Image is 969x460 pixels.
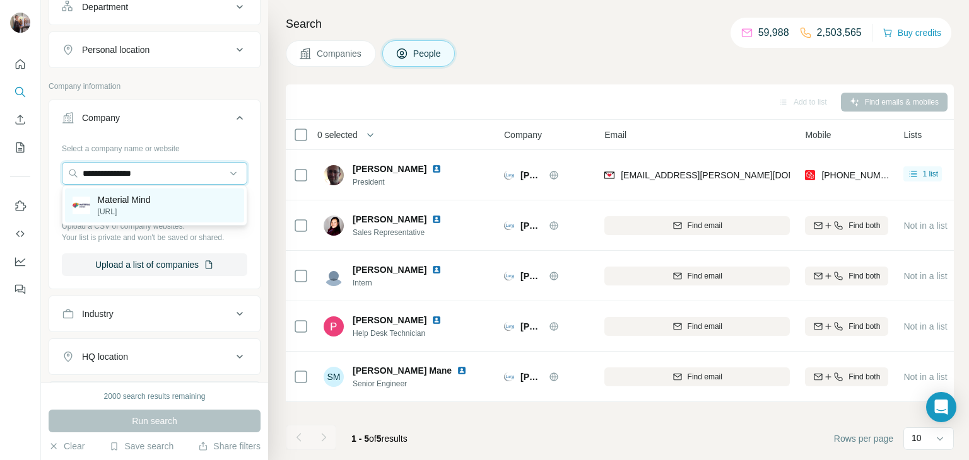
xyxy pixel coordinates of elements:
h4: Search [286,15,954,33]
span: [PERSON_NAME][DOMAIN_NAME] [520,270,543,282]
div: Company [82,112,120,124]
img: LinkedIn logo [432,214,442,224]
span: 5 [377,434,382,444]
span: [PERSON_NAME] Mane [353,364,452,377]
span: [EMAIL_ADDRESS][PERSON_NAME][DOMAIN_NAME] [621,170,843,180]
div: Open Intercom Messenger [926,392,956,422]
span: Intern [353,277,457,289]
div: Personal location [82,43,150,56]
p: 10 [912,432,922,444]
button: Clear [49,440,85,452]
button: Save search [109,440,173,452]
span: Sales Representative [353,227,457,238]
button: Search [10,81,30,103]
span: Lists [903,129,922,141]
button: Find email [604,216,790,235]
span: Find email [688,220,722,231]
span: [PERSON_NAME][DOMAIN_NAME] [520,320,543,333]
img: LinkedIn logo [457,365,467,376]
span: [PERSON_NAME] [353,263,426,276]
span: 1 list [922,168,938,180]
button: HQ location [49,342,260,372]
span: Find email [688,371,722,382]
div: Department [82,1,128,13]
button: Personal location [49,35,260,65]
p: Material Mind [98,193,151,206]
button: Find email [604,317,790,336]
span: Not in a list [903,372,947,382]
span: [PERSON_NAME] [353,163,426,175]
button: My lists [10,136,30,159]
p: Upload a CSV of company websites. [62,221,247,232]
p: [URL] [98,206,151,217]
img: provider prospeo logo [805,169,815,181]
img: Avatar [324,266,344,286]
span: results [351,434,408,444]
button: Find email [604,267,790,285]
button: Share filters [198,440,261,452]
button: Find both [805,367,888,386]
button: Find both [805,317,888,336]
img: LinkedIn logo [432,265,442,275]
img: Avatar [324,316,344,336]
span: President [353,176,457,188]
span: Companies [317,47,363,60]
span: People [413,47,442,60]
button: Dashboard [10,250,30,273]
span: Find both [849,321,880,332]
span: Find both [849,220,880,231]
button: Industry [49,299,260,329]
div: SM [324,367,344,387]
img: Avatar [324,216,344,236]
button: Feedback [10,278,30,301]
img: Logo of luna.tech [504,170,514,180]
button: Use Surfe on LinkedIn [10,195,30,217]
span: Rows per page [834,432,893,445]
div: Industry [82,308,114,320]
button: Buy credits [883,24,941,42]
span: [PERSON_NAME][DOMAIN_NAME] [520,169,543,181]
span: Help Desk Technician [353,328,457,339]
button: Quick start [10,53,30,76]
button: Find both [805,216,888,235]
span: [PERSON_NAME][DOMAIN_NAME] [520,219,543,232]
span: Find email [688,270,722,282]
img: Logo of luna.tech [504,271,514,281]
span: [PHONE_NUMBER] [821,170,901,180]
img: Logo of luna.tech [504,372,514,382]
img: Material Mind [73,197,90,214]
span: Senior Engineer [353,378,482,389]
span: [PERSON_NAME] [353,314,426,326]
span: 1 - 5 [351,434,369,444]
img: LinkedIn logo [432,164,442,174]
button: Upload a list of companies [62,253,247,276]
span: Find both [849,270,880,282]
span: Find email [688,321,722,332]
img: Logo of luna.tech [504,321,514,331]
span: Find both [849,371,880,382]
span: 0 selected [317,129,358,141]
div: 2000 search results remaining [104,391,206,402]
span: Mobile [805,129,831,141]
span: Not in a list [903,271,947,281]
span: of [369,434,377,444]
img: provider findymail logo [604,169,614,181]
span: Company [504,129,542,141]
span: Email [604,129,626,141]
span: Not in a list [903,221,947,231]
span: [PERSON_NAME][DOMAIN_NAME] [520,371,543,383]
p: Company information [49,81,261,92]
p: Your list is private and won't be saved or shared. [62,232,247,243]
div: HQ location [82,350,128,363]
p: 2,503,565 [817,25,862,40]
img: Avatar [10,13,30,33]
span: [PERSON_NAME] [353,213,426,226]
button: Enrich CSV [10,108,30,131]
img: Avatar [324,165,344,185]
button: Company [49,103,260,138]
p: 59,988 [758,25,789,40]
img: Logo of luna.tech [504,221,514,231]
button: Find both [805,267,888,285]
img: LinkedIn logo [432,315,442,325]
button: Find email [604,367,790,386]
